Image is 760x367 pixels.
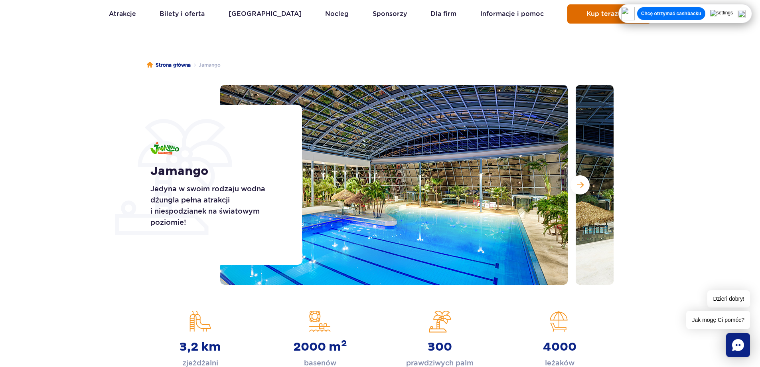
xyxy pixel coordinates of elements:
[570,175,590,194] button: Następny slajd
[150,164,284,179] h1: Jamango
[229,4,302,24] a: [GEOGRAPHIC_DATA]
[147,61,191,69] a: Strona główna
[567,4,651,24] button: Kup teraz
[707,290,750,307] span: Dzień dobry!
[480,4,544,24] a: Informacje i pomoc
[430,4,456,24] a: Dla firm
[373,4,407,24] a: Sponsorzy
[543,340,576,354] strong: 4000
[341,338,347,349] sup: 2
[726,333,750,357] div: Chat
[191,61,221,69] li: Jamango
[428,340,452,354] strong: 300
[293,340,347,354] strong: 2000 m
[180,340,221,354] strong: 3,2 km
[686,311,750,329] span: Jak mogę Ci pomóc?
[160,4,205,24] a: Bilety i oferta
[325,4,349,24] a: Nocleg
[586,10,618,18] span: Kup teraz
[150,183,284,228] p: Jedyna w swoim rodzaju wodna dżungla pełna atrakcji i niespodzianek na światowym poziomie!
[150,142,179,155] img: Jamango
[109,4,136,24] a: Atrakcje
